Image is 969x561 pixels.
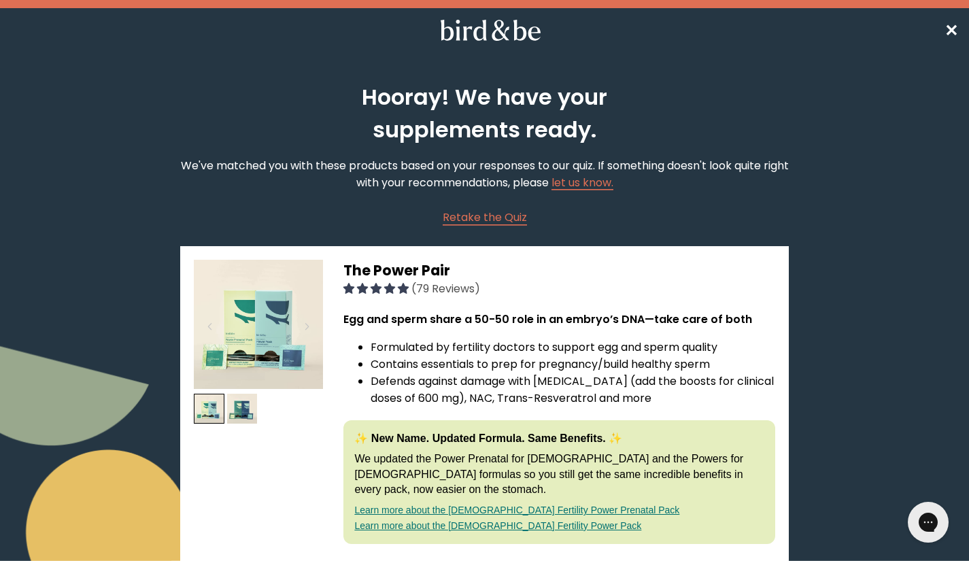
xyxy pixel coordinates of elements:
a: let us know. [551,175,613,190]
iframe: Gorgias live chat messenger [901,497,955,547]
li: Formulated by fertility doctors to support egg and sperm quality [371,339,775,356]
a: Learn more about the [DEMOGRAPHIC_DATA] Fertility Power Pack [354,520,641,531]
span: (79 Reviews) [411,281,480,296]
img: thumbnail image [194,394,224,424]
span: Retake the Quiz [443,209,527,225]
p: We updated the Power Prenatal for [DEMOGRAPHIC_DATA] and the Powers for [DEMOGRAPHIC_DATA] formul... [354,452,764,497]
a: Retake the Quiz [443,209,527,226]
img: thumbnail image [227,394,258,424]
img: thumbnail image [194,260,323,389]
span: The Power Pair [343,260,450,280]
h2: Hooray! We have your supplements ready. [302,81,667,146]
strong: ✨ New Name. Updated Formula. Same Benefits. ✨ [354,432,622,444]
p: We've matched you with these products based on your responses to our quiz. If something doesn't l... [180,157,788,191]
span: ✕ [945,19,958,41]
strong: Egg and sperm share a 50-50 role in an embryo’s DNA—take care of both [343,311,752,327]
a: ✕ [945,18,958,42]
li: Defends against damage with [MEDICAL_DATA] (add the boosts for clinical doses of 600 mg), NAC, Tr... [371,373,775,407]
li: Contains essentials to prep for pregnancy/build healthy sperm [371,356,775,373]
a: Learn more about the [DEMOGRAPHIC_DATA] Fertility Power Prenatal Pack [354,505,679,515]
span: 4.92 stars [343,281,411,296]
